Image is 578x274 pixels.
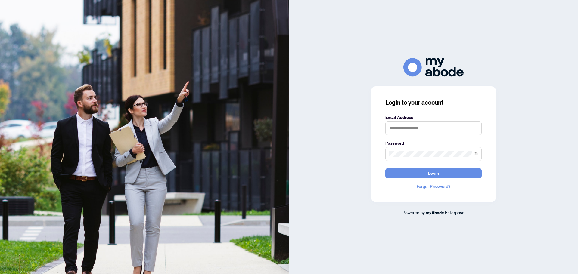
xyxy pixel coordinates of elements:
[474,152,478,156] span: eye-invisible
[385,168,482,178] button: Login
[428,168,439,178] span: Login
[426,209,444,216] a: myAbode
[403,58,464,76] img: ma-logo
[445,210,465,215] span: Enterprise
[385,183,482,190] a: Forgot Password?
[385,98,482,107] h3: Login to your account
[402,210,425,215] span: Powered by
[385,140,482,146] label: Password
[385,114,482,121] label: Email Address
